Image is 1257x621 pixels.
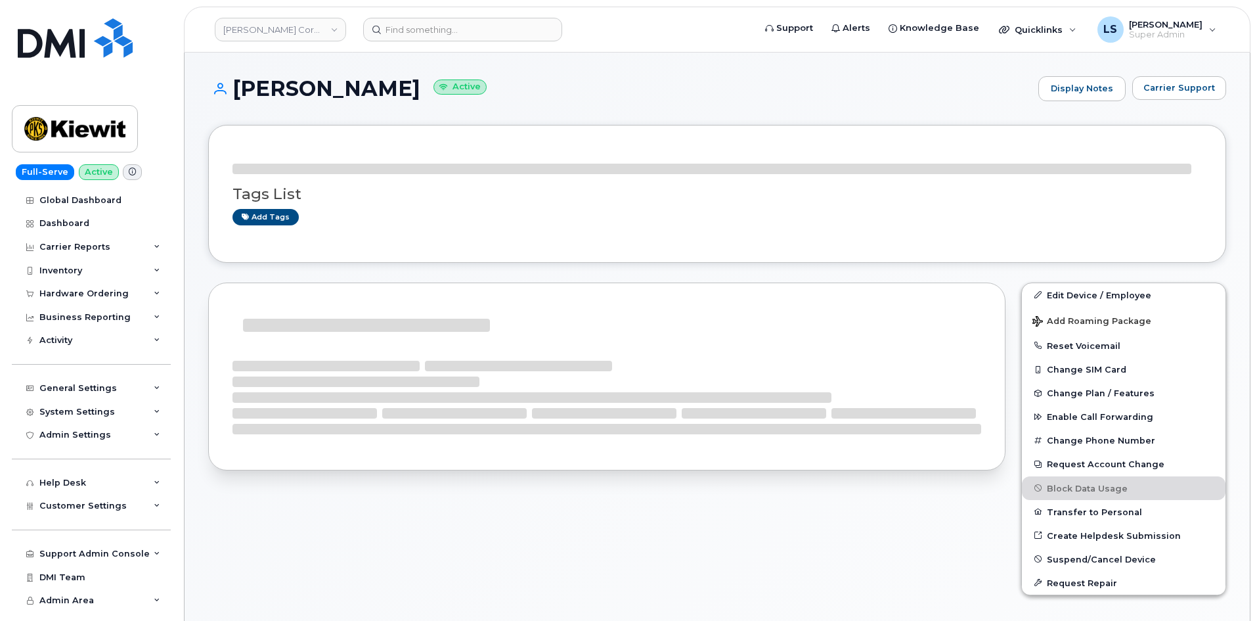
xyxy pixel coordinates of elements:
[1022,547,1225,571] button: Suspend/Cancel Device
[208,77,1032,100] h1: [PERSON_NAME]
[232,186,1202,202] h3: Tags List
[1032,316,1151,329] span: Add Roaming Package
[1038,76,1126,101] a: Display Notes
[1022,428,1225,452] button: Change Phone Number
[232,209,299,225] a: Add tags
[1022,357,1225,381] button: Change SIM Card
[433,80,487,95] small: Active
[1143,81,1215,94] span: Carrier Support
[1022,283,1225,307] a: Edit Device / Employee
[1132,76,1226,100] button: Carrier Support
[1022,524,1225,547] a: Create Helpdesk Submission
[1047,388,1155,398] span: Change Plan / Features
[1047,412,1153,422] span: Enable Call Forwarding
[1022,452,1225,476] button: Request Account Change
[1022,405,1225,428] button: Enable Call Forwarding
[1047,554,1156,564] span: Suspend/Cancel Device
[1022,381,1225,405] button: Change Plan / Features
[1022,476,1225,500] button: Block Data Usage
[1022,307,1225,334] button: Add Roaming Package
[1022,334,1225,357] button: Reset Voicemail
[1022,571,1225,595] button: Request Repair
[1022,500,1225,524] button: Transfer to Personal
